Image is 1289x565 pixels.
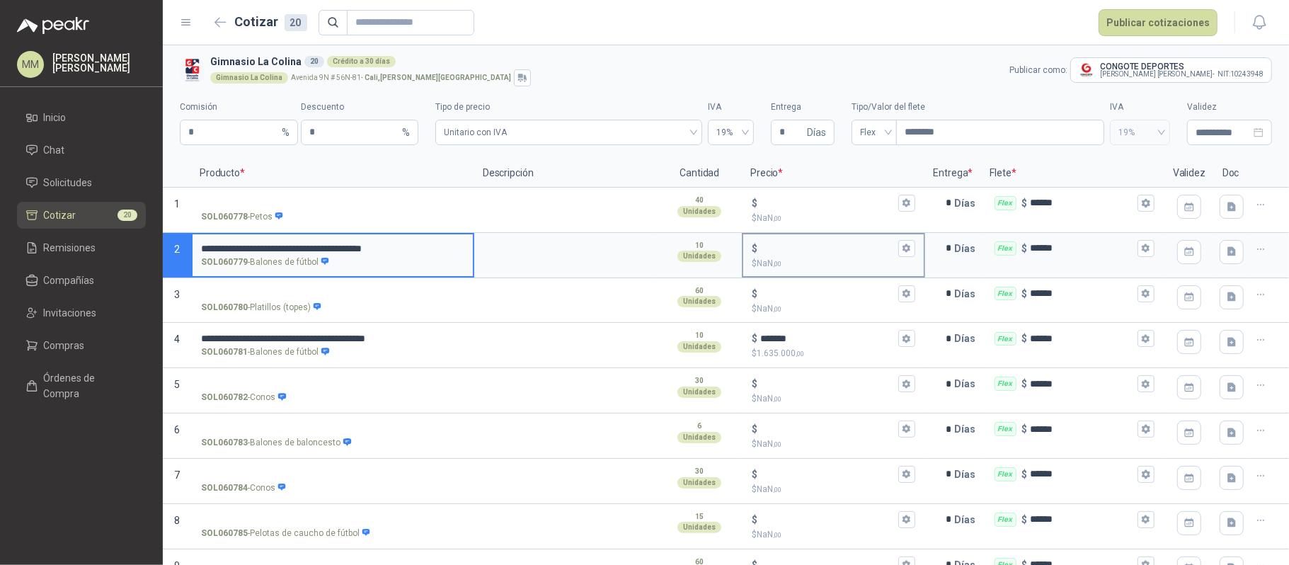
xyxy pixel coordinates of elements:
p: Producto [191,159,474,188]
button: $$NaN,00 [898,375,915,392]
span: NaN [757,439,781,449]
span: ,00 [773,215,781,222]
div: Flex [995,196,1016,210]
span: Cotizar [44,207,76,223]
p: $ [752,302,915,316]
img: Company Logo [180,58,205,83]
p: $ [752,421,757,437]
a: Cotizar20 [17,202,146,229]
span: ,00 [773,260,781,268]
strong: Cali , [PERSON_NAME][GEOGRAPHIC_DATA] [365,74,511,81]
p: Días [955,280,982,308]
p: Días [955,324,982,353]
a: Inicio [17,104,146,131]
span: 20 [118,210,137,221]
span: Flex [860,122,888,143]
div: Unidades [677,477,721,489]
span: Inicio [44,110,67,125]
div: Flex [995,241,1016,256]
span: Días [807,120,826,144]
a: Remisiones [17,234,146,261]
input: Flex $ [1031,198,1135,208]
strong: SOL060785 [201,527,248,540]
p: Descripción [474,159,657,188]
input: Flex $ [1031,514,1135,525]
p: - Pelotas de caucho de fútbol [201,527,371,540]
input: SOL060780-Platillos (topes) [201,289,464,299]
p: 6 [697,421,701,432]
input: SOL060779-Balones de fútbol [201,244,464,254]
p: Validez [1164,159,1214,188]
p: $ [1022,331,1028,346]
span: 6 [174,424,180,435]
input: $$NaN,00 [760,469,895,479]
span: 3 [174,289,180,300]
p: - Conos [201,391,287,404]
p: [PERSON_NAME] [PERSON_NAME] [52,53,146,73]
input: $$NaN,00 [760,288,895,299]
div: Flex [995,467,1016,481]
button: $$NaN,00 [898,195,915,212]
a: Chat [17,137,146,164]
span: Chat [44,142,65,158]
input: $$NaN,00 [760,379,895,389]
span: NaN [757,530,781,540]
strong: SOL060783 [201,436,248,450]
button: Flex $ [1138,195,1155,212]
input: Flex $ [1031,243,1135,253]
p: $ [752,392,915,406]
div: 20 [285,14,307,31]
p: $ [752,347,915,360]
p: - Balones de fútbol [201,256,330,269]
p: $ [1022,512,1028,527]
button: $$NaN,00 [898,511,915,528]
a: Compañías [17,267,146,294]
p: 30 [695,466,704,477]
span: ,00 [773,531,781,539]
div: Unidades [677,341,721,353]
p: Días [955,415,982,443]
p: Publicar como: [1009,64,1067,77]
label: IVA [1110,101,1170,114]
button: Flex $ [1138,285,1155,302]
p: $ [752,512,757,527]
div: 20 [304,56,324,67]
span: % [282,120,290,144]
p: $ [1022,376,1028,392]
span: Remisiones [44,240,96,256]
p: Días [955,234,982,263]
strong: SOL060782 [201,391,248,404]
p: $ [752,195,757,211]
span: Compras [44,338,85,353]
input: SOL060778-Petos [201,198,464,209]
span: Invitaciones [44,305,97,321]
p: $ [752,528,915,542]
p: - Conos [201,481,287,495]
button: $$NaN,00 [898,466,915,483]
p: $ [752,241,757,256]
p: Avenida 9N # 56N-81 - [291,74,511,81]
p: Precio [742,159,924,188]
span: NaN [757,304,781,314]
input: SOL060782-Conos [201,379,464,389]
input: $$1.635.000,00 [760,333,895,344]
a: Órdenes de Compra [17,365,146,407]
span: Unitario con IVA [444,122,694,143]
div: Unidades [677,432,721,443]
span: NaN [757,213,781,223]
input: Flex $ [1031,424,1135,435]
span: ,00 [773,440,781,448]
p: Días [955,370,982,398]
p: $ [752,257,915,270]
p: 10 [695,330,704,341]
div: Flex [995,422,1016,436]
p: 60 [695,285,704,297]
p: - Balones de fútbol [201,346,330,359]
div: Flex [995,513,1016,527]
button: Flex $ [1138,375,1155,392]
p: $ [1022,241,1028,256]
input: SOL060781-Balones de fútbol [201,333,464,344]
p: Cantidad [657,159,742,188]
span: 7 [174,469,180,481]
span: NaN [757,484,781,494]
